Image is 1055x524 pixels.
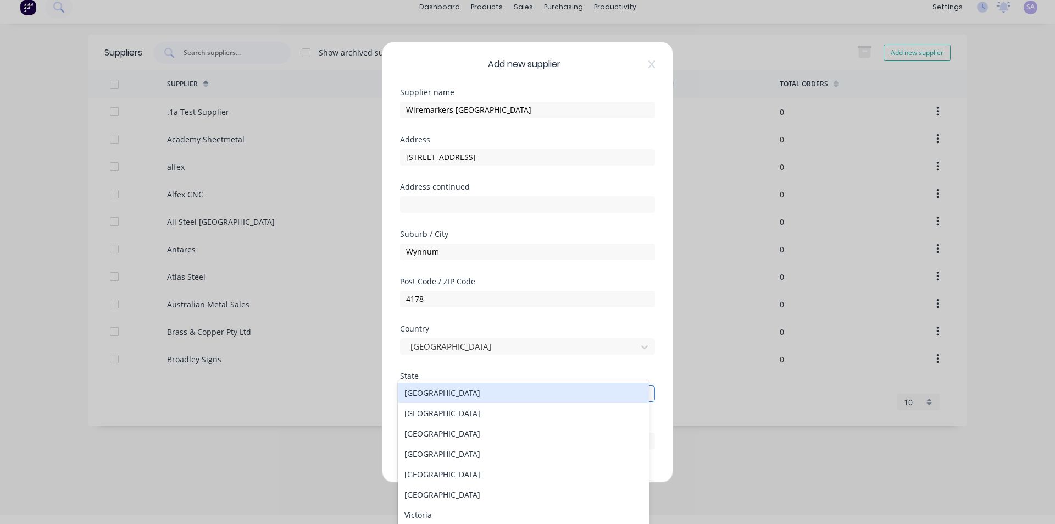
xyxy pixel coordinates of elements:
[400,89,655,96] div: Supplier name
[398,484,649,505] div: [GEOGRAPHIC_DATA]
[400,230,655,238] div: Suburb / City
[400,325,655,333] div: Country
[398,423,649,444] div: [GEOGRAPHIC_DATA]
[398,444,649,464] div: [GEOGRAPHIC_DATA]
[400,372,655,380] div: State
[488,58,560,71] span: Add new supplier
[398,403,649,423] div: [GEOGRAPHIC_DATA]
[400,183,655,191] div: Address continued
[400,136,655,144] div: Address
[400,278,655,285] div: Post Code / ZIP Code
[398,464,649,484] div: [GEOGRAPHIC_DATA]
[398,383,649,403] div: [GEOGRAPHIC_DATA]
